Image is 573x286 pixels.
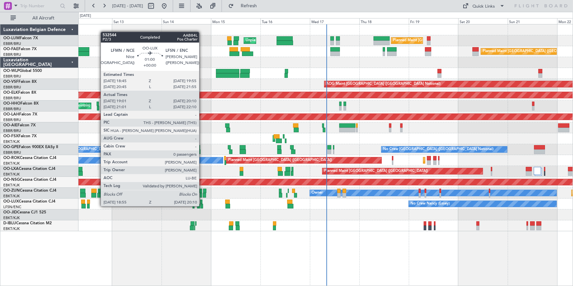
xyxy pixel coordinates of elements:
a: EBKT/KJK [3,226,20,231]
a: EBKT/KJK [3,194,20,199]
a: EBKT/KJK [3,172,20,177]
a: EBKT/KJK [3,139,20,144]
span: OO-AIE [3,123,17,127]
a: OO-ELKFalcon 8X [3,91,36,95]
a: OO-JIDCessna CJ1 525 [3,210,46,214]
div: Fri 12 [63,18,112,24]
div: AOG Maint Kortrijk-[GEOGRAPHIC_DATA] [275,134,347,143]
div: No Crew Nancy (Essey) [410,199,450,209]
span: OO-ELK [3,91,18,95]
a: EBBR/BRU [3,107,21,111]
a: EBBR/BRU [3,41,21,46]
a: OO-GPEFalcon 900EX EASy II [3,145,58,149]
span: OO-NSG [3,178,20,182]
div: Sat 13 [112,18,162,24]
div: AOG Maint [GEOGRAPHIC_DATA] ([GEOGRAPHIC_DATA] National) [326,79,440,89]
a: OO-ROKCessna Citation CJ4 [3,156,56,160]
span: OO-LUM [3,36,20,40]
span: OO-JID [3,210,17,214]
a: EBBR/BRU [3,128,21,133]
div: No Crew [GEOGRAPHIC_DATA] ([GEOGRAPHIC_DATA] National) [383,144,494,154]
a: EBKT/KJK [3,183,20,188]
a: OO-LAHFalcon 7X [3,112,37,116]
span: All Aircraft [17,16,70,20]
input: Trip Number [20,1,58,11]
div: Unplanned Maint [GEOGRAPHIC_DATA] ([GEOGRAPHIC_DATA] National) [246,36,370,46]
button: All Aircraft [7,13,72,23]
a: OO-LXACessna Citation CJ4 [3,167,55,171]
span: D-IBLU [3,221,16,225]
a: OO-ZUNCessna Citation CJ4 [3,189,56,193]
a: OO-AIEFalcon 7X [3,123,36,127]
a: EBBR/BRU [3,150,21,155]
a: OO-VSFFalcon 8X [3,80,37,84]
a: EBBR/BRU [3,96,21,101]
span: OO-FAE [3,47,18,51]
span: OO-ZUN [3,189,20,193]
button: Refresh [225,1,265,11]
a: OO-LUXCessna Citation CJ4 [3,200,55,204]
span: OO-LXA [3,167,19,171]
span: OO-LUX [3,200,19,204]
div: Mon 15 [211,18,260,24]
a: EBBR/BRU [3,74,21,79]
a: EBBR/BRU [3,52,21,57]
div: Fri 19 [409,18,458,24]
a: OO-NSGCessna Citation CJ4 [3,178,56,182]
a: EBBR/BRU [3,85,21,90]
div: Sun 14 [162,18,211,24]
a: EBKT/KJK [3,215,20,220]
div: Quick Links [473,3,495,10]
a: OO-LUMFalcon 7X [3,36,38,40]
span: OO-VSF [3,80,18,84]
a: OO-WLPGlobal 5500 [3,69,42,73]
div: Owner [312,188,323,198]
div: Planned Maint [GEOGRAPHIC_DATA] ([GEOGRAPHIC_DATA]) [324,166,428,176]
div: Wed 17 [310,18,359,24]
span: OO-FSX [3,134,18,138]
button: Quick Links [460,1,508,11]
div: Thu 18 [359,18,409,24]
div: [DATE] [80,13,91,19]
span: OO-LAH [3,112,19,116]
a: LFSN/ENC [3,205,21,209]
a: OO-HHOFalcon 8X [3,102,39,106]
div: Planned Maint [GEOGRAPHIC_DATA] ([GEOGRAPHIC_DATA] National) [393,36,512,46]
span: OO-WLP [3,69,19,73]
div: Tue 16 [260,18,310,24]
span: OO-GPE [3,145,19,149]
a: EBKT/KJK [3,161,20,166]
a: EBBR/BRU [3,117,21,122]
span: OO-HHO [3,102,20,106]
span: Refresh [235,4,263,8]
div: Sun 21 [508,18,557,24]
a: OO-FSXFalcon 7X [3,134,37,138]
div: Planned Maint [GEOGRAPHIC_DATA] ([GEOGRAPHIC_DATA]) [228,155,332,165]
a: D-IBLUCessna Citation M2 [3,221,52,225]
span: [DATE] - [DATE] [112,3,143,9]
span: OO-ROK [3,156,20,160]
a: OO-FAEFalcon 7X [3,47,37,51]
div: Sat 20 [458,18,508,24]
